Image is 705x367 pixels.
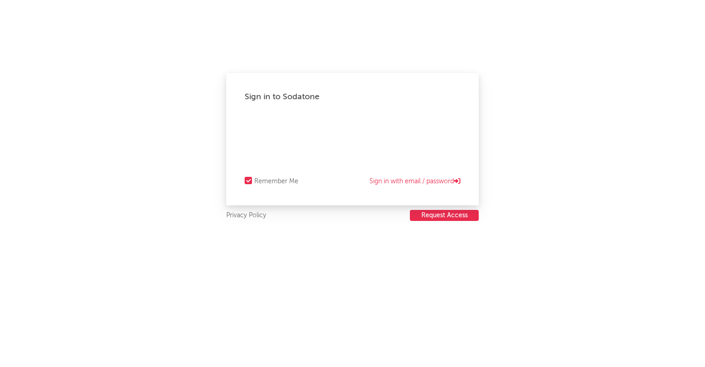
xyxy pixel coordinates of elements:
[410,210,479,221] button: Request Access
[369,176,460,187] a: Sign in with email / password
[254,176,298,187] div: Remember Me
[226,210,266,221] a: Privacy Policy
[245,91,460,102] div: Sign in to Sodatone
